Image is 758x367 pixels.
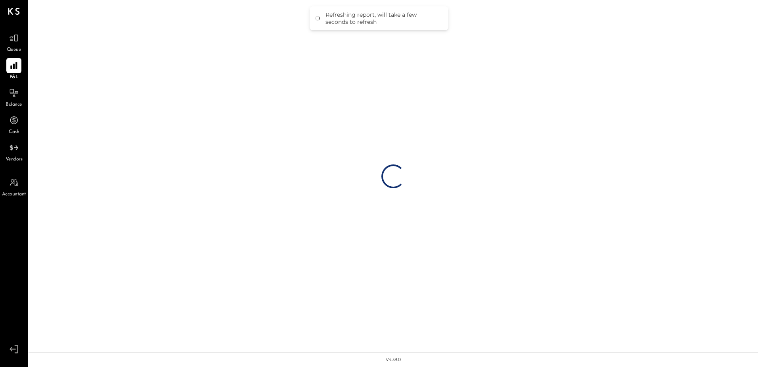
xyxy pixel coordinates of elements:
[325,11,440,25] div: Refreshing report, will take a few seconds to refresh
[386,357,401,363] div: v 4.38.0
[10,74,19,81] span: P&L
[0,140,27,163] a: Vendors
[7,46,21,54] span: Queue
[9,129,19,136] span: Cash
[2,191,26,198] span: Accountant
[0,113,27,136] a: Cash
[0,31,27,54] a: Queue
[0,85,27,108] a: Balance
[6,156,23,163] span: Vendors
[0,58,27,81] a: P&L
[6,101,22,108] span: Balance
[0,175,27,198] a: Accountant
